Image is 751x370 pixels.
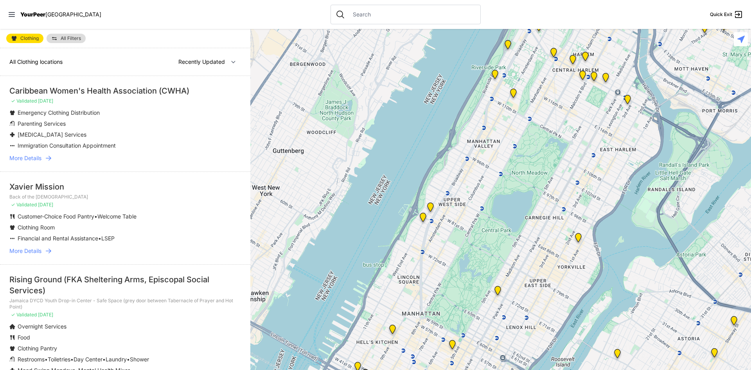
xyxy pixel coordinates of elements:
span: Laundry [106,356,127,363]
span: All Clothing locations [9,58,63,65]
div: The Bronx Pride Center [719,21,729,34]
span: Emergency Clothing Distribution [18,109,100,116]
div: Uptown/Harlem DYCD Youth Drop-in Center [568,55,578,67]
span: Customer-Choice Food Pantry [18,213,94,220]
span: • [98,235,101,242]
span: Overnight Services [18,323,66,330]
input: Search [348,11,476,18]
div: East Harlem [601,73,611,85]
span: • [70,356,74,363]
span: Restrooms [18,356,45,363]
div: 9th Avenue Drop-in Center [388,325,397,337]
span: ✓ Validated [11,98,37,104]
div: Pathways Adult Drop-In Program [426,202,435,215]
a: YourPeer[GEOGRAPHIC_DATA] [20,12,101,17]
div: The Cathedral Church of St. John the Divine [508,88,518,101]
div: Caribbean Women's Health Association (CWHA) [9,85,241,96]
div: Manhattan [493,286,503,298]
span: • [45,356,48,363]
span: [DATE] [38,202,53,208]
span: [DATE] [38,312,53,318]
a: Quick Exit [710,10,743,19]
span: Financial and Rental Assistance [18,235,98,242]
span: Clothing [20,36,39,41]
div: Fancy Thrift Shop [613,349,622,361]
div: Manhattan [503,40,513,52]
span: Quick Exit [710,11,732,18]
div: Main Location [623,95,632,107]
span: Shower [130,356,149,363]
span: [DATE] [38,98,53,104]
span: LSEP [101,235,115,242]
a: More Details [9,247,241,255]
span: Parenting Services [18,120,66,127]
div: Manhattan [580,52,590,64]
p: Back of the [DEMOGRAPHIC_DATA] [9,194,241,200]
span: Clothing Room [18,224,55,231]
span: YourPeer [20,11,45,18]
span: More Details [9,154,41,162]
span: Day Center [74,356,102,363]
span: • [102,356,106,363]
span: Clothing Pantry [18,345,57,352]
span: Immigration Consultation Appointment [18,142,116,149]
span: All Filters [61,36,81,41]
span: ✓ Validated [11,312,37,318]
p: Jamaica DYCD Youth Drop-in Center - Safe Space (grey door between Tabernacle of Prayer and Hot Po... [9,298,241,310]
div: Ford Hall [490,70,500,82]
span: Welcome Table [97,213,137,220]
span: [MEDICAL_DATA] Services [18,131,86,138]
span: • [94,213,97,220]
span: • [127,356,130,363]
span: [GEOGRAPHIC_DATA] [45,11,101,18]
div: Manhattan [589,72,599,84]
div: The PILLARS – Holistic Recovery Support [549,48,559,60]
span: Food [18,334,30,341]
a: More Details [9,154,241,162]
span: More Details [9,247,41,255]
div: Rising Ground (FKA Sheltering Arms, Episcopal Social Services) [9,274,241,296]
a: All Filters [47,34,86,43]
a: Clothing [6,34,43,43]
span: Toiletries [48,356,70,363]
span: ✓ Validated [11,202,37,208]
div: Xavier Mission [9,181,241,192]
div: Avenue Church [573,233,583,245]
div: Harm Reduction Center [674,17,684,29]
